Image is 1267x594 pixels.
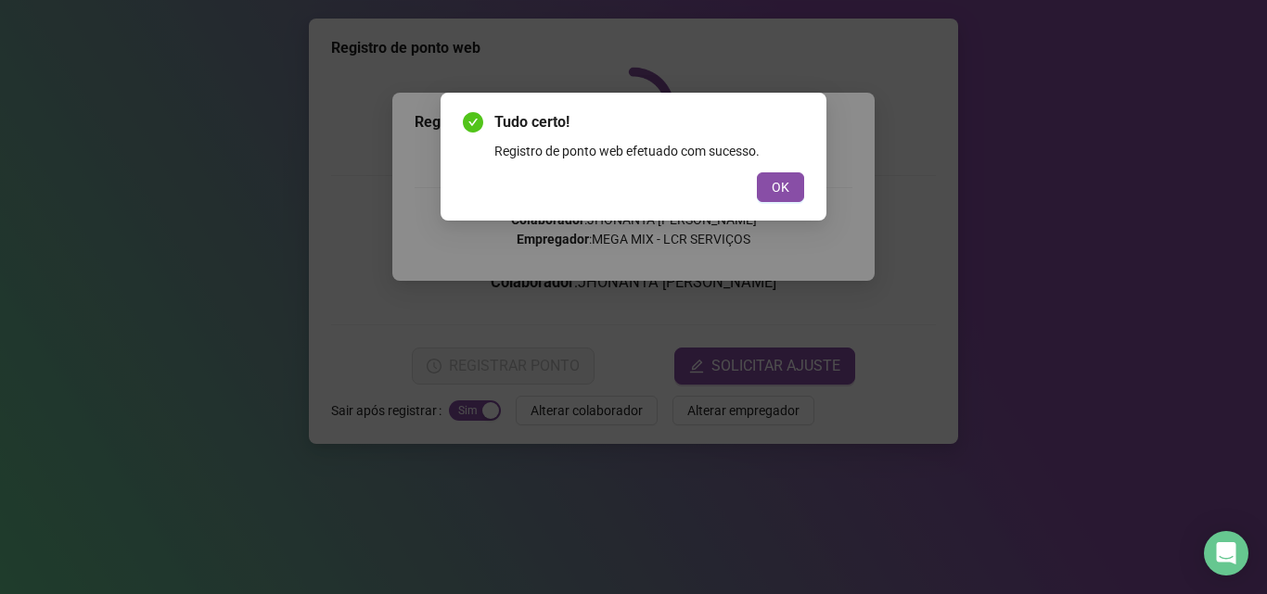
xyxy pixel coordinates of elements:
div: Open Intercom Messenger [1204,531,1248,575]
button: OK [757,172,804,202]
span: Tudo certo! [494,111,804,133]
span: check-circle [463,112,483,133]
span: OK [772,177,789,197]
div: Registro de ponto web efetuado com sucesso. [494,141,804,161]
